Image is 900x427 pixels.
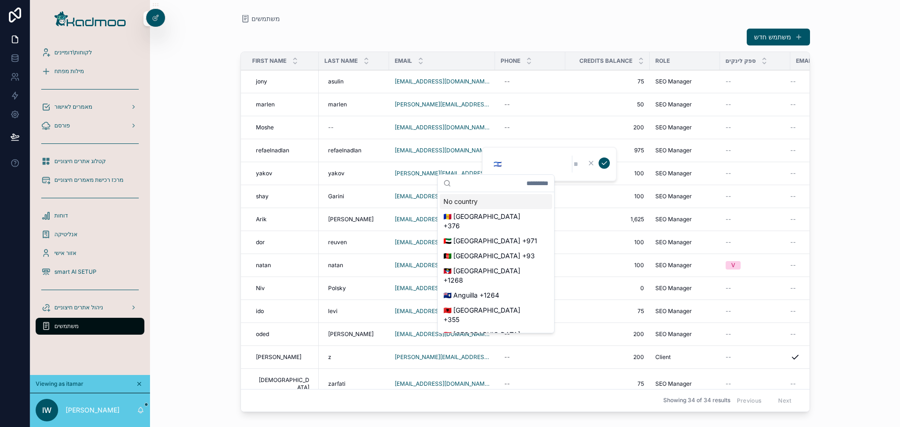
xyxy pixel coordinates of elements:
[440,233,552,248] div: 🇦🇪 [GEOGRAPHIC_DATA] +971
[252,373,313,395] a: [DEMOGRAPHIC_DATA]
[501,74,560,89] a: --
[571,380,644,388] a: 75
[256,170,272,177] span: yakov
[36,172,144,188] a: מרכז רכישת מאמרים חיצוניים
[36,117,144,134] a: פורסם
[790,239,857,246] a: --
[726,261,785,270] a: V
[252,57,286,65] span: First name
[36,380,83,388] span: Viewing as itamar
[66,405,120,415] p: [PERSON_NAME]
[790,262,796,269] span: --
[395,307,489,315] a: [EMAIL_ADDRESS][DOMAIN_NAME]
[655,285,692,292] span: SEO Manager
[324,143,383,158] a: refaelnadlan
[790,193,857,200] a: --
[54,268,97,276] span: smart AI SETUP
[395,330,489,338] a: [EMAIL_ADDRESS][DOMAIN_NAME]
[655,193,692,200] span: SEO Manager
[42,405,52,416] span: iw
[328,170,345,177] span: yakov
[790,78,796,85] span: --
[36,153,144,170] a: קטלוג אתרים חיצוניים
[240,14,280,23] a: משתמשים
[726,147,731,154] span: --
[252,120,313,135] a: Moshe
[395,78,489,85] a: [EMAIL_ADDRESS][DOMAIN_NAME]
[790,216,796,223] span: --
[324,350,383,365] a: z
[501,376,560,391] a: --
[252,281,313,296] a: Niv
[571,262,644,269] span: 100
[328,124,334,131] div: --
[252,258,313,273] a: natan
[726,285,785,292] a: --
[571,193,644,200] a: 100
[655,57,670,65] span: Role
[395,353,489,361] a: [PERSON_NAME][EMAIL_ADDRESS][DOMAIN_NAME]
[324,376,383,391] a: zarfati
[790,285,796,292] span: --
[328,380,345,388] span: zarfati
[395,124,489,131] a: [EMAIL_ADDRESS][DOMAIN_NAME]
[501,57,520,65] span: Phone
[726,124,785,131] a: --
[655,78,692,85] span: SEO Manager
[790,170,796,177] span: --
[726,285,731,292] span: --
[395,216,489,223] a: [EMAIL_ADDRESS][DOMAIN_NAME]
[440,303,552,327] div: 🇦🇱 [GEOGRAPHIC_DATA] +355
[256,307,264,315] span: ido
[571,307,644,315] span: 75
[571,285,644,292] a: 0
[440,263,552,288] div: 🇦🇬 [GEOGRAPHIC_DATA] +1268
[324,74,383,89] a: asulin
[726,170,785,177] a: --
[655,147,714,154] a: SEO Manager
[579,57,632,65] span: Credits balance
[328,78,344,85] span: asulin
[790,147,857,154] a: --
[655,380,692,388] span: SEO Manager
[36,245,144,262] a: אזור אישי
[54,67,84,75] span: מילות מפתח
[726,170,731,177] span: --
[395,170,489,177] a: [PERSON_NAME][EMAIL_ADDRESS][DOMAIN_NAME]
[790,307,796,315] span: --
[726,124,731,131] span: --
[256,353,301,361] span: [PERSON_NAME]
[501,327,560,342] a: --
[726,78,785,85] a: --
[36,63,144,80] a: מילות מפתח
[395,285,489,292] a: [EMAIL_ADDRESS][DOMAIN_NAME]
[324,304,383,319] a: levi
[655,101,714,108] a: SEO Manager
[256,101,275,108] span: marlen
[36,226,144,243] a: אנליטיקה
[501,143,560,158] a: +972
[504,353,510,361] div: --
[655,147,692,154] span: SEO Manager
[655,170,692,177] span: SEO Manager
[790,307,857,315] a: --
[36,98,144,115] a: מאמרים לאישור
[395,239,489,246] a: [EMAIL_ADDRESS][DOMAIN_NAME]
[252,304,313,319] a: ido
[256,285,265,292] span: Niv
[324,97,383,112] a: marlen
[655,216,714,223] a: SEO Manager
[790,239,796,246] span: --
[655,353,671,361] span: Client
[655,239,692,246] span: SEO Manager
[571,239,644,246] a: 100
[726,330,731,338] span: --
[252,74,313,89] a: jony
[747,29,810,45] button: משתמש חדש
[726,353,785,361] a: --
[256,193,269,200] span: shay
